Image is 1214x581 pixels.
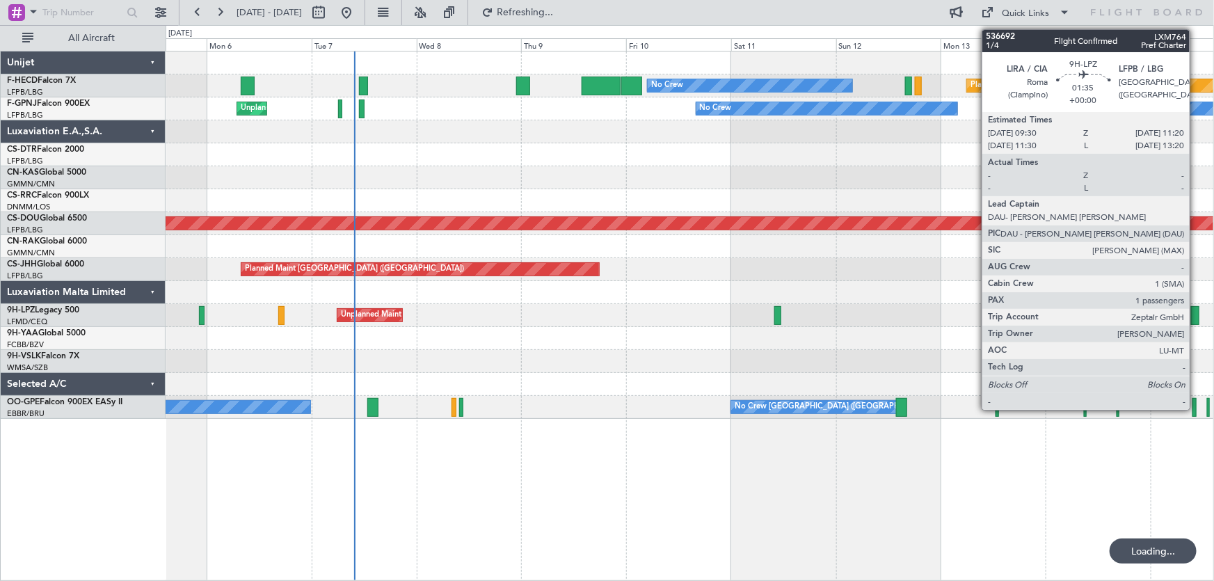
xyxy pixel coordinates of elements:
div: Planned Maint [GEOGRAPHIC_DATA] ([GEOGRAPHIC_DATA]) [971,75,1190,96]
span: Refreshing... [496,8,554,17]
a: GMMN/CMN [7,248,55,258]
a: F-HECDFalcon 7X [7,77,76,85]
span: All Aircraft [36,33,147,43]
a: LFPB/LBG [7,225,43,235]
div: Thu 9 [521,38,626,51]
div: Planned Maint [GEOGRAPHIC_DATA] ([GEOGRAPHIC_DATA]) [245,259,464,280]
div: No Crew [GEOGRAPHIC_DATA] ([GEOGRAPHIC_DATA] National) [735,397,968,417]
div: Wed 8 [417,38,522,51]
div: Quick Links [1003,7,1050,21]
div: Sat 11 [731,38,836,51]
a: FCBB/BZV [7,340,44,350]
input: Trip Number [42,2,122,23]
div: No Crew [700,98,732,119]
a: OO-GPEFalcon 900EX EASy II [7,398,122,406]
span: CS-RRC [7,191,37,200]
a: EBBR/BRU [7,408,45,419]
a: LFPB/LBG [7,271,43,281]
a: LFPB/LBG [7,156,43,166]
a: WMSA/SZB [7,363,48,373]
a: 9H-LPZLegacy 500 [7,306,79,315]
a: LFPB/LBG [7,110,43,120]
a: 9H-YAAGlobal 5000 [7,329,86,337]
a: GMMN/CMN [7,179,55,189]
button: Refreshing... [475,1,559,24]
div: Mon 6 [207,38,312,51]
span: 9H-YAA [7,329,38,337]
span: F-HECD [7,77,38,85]
div: Fri 10 [626,38,731,51]
button: All Aircraft [15,27,151,49]
div: Tue 7 [312,38,417,51]
span: CN-KAS [7,168,39,177]
a: 9H-VSLKFalcon 7X [7,352,79,360]
div: Unplanned Maint [GEOGRAPHIC_DATA] ([GEOGRAPHIC_DATA]) [241,98,470,119]
a: DNMM/LOS [7,202,50,212]
span: CS-DTR [7,145,37,154]
div: Mon 13 [941,38,1046,51]
span: OO-GPE [7,398,40,406]
a: CS-JHHGlobal 6000 [7,260,84,269]
div: Sun 12 [836,38,941,51]
span: CN-RAK [7,237,40,246]
div: Loading... [1110,539,1197,564]
span: F-GPNJ [7,100,37,108]
a: LFPB/LBG [7,87,43,97]
span: [DATE] - [DATE] [237,6,302,19]
button: Quick Links [975,1,1078,24]
div: Unplanned Maint Nice ([GEOGRAPHIC_DATA]) [341,305,506,326]
a: CS-DOUGlobal 6500 [7,214,87,223]
div: Tue 14 [1046,38,1151,51]
span: 9H-LPZ [7,306,35,315]
a: CS-DTRFalcon 2000 [7,145,84,154]
a: CN-RAKGlobal 6000 [7,237,87,246]
a: CN-KASGlobal 5000 [7,168,86,177]
div: [DATE] [168,28,192,40]
span: CS-JHH [7,260,37,269]
span: CS-DOU [7,214,40,223]
div: No Crew [651,75,683,96]
span: 9H-VSLK [7,352,41,360]
a: F-GPNJFalcon 900EX [7,100,90,108]
div: No Crew [1049,98,1081,119]
a: LFMD/CEQ [7,317,47,327]
a: CS-RRCFalcon 900LX [7,191,89,200]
